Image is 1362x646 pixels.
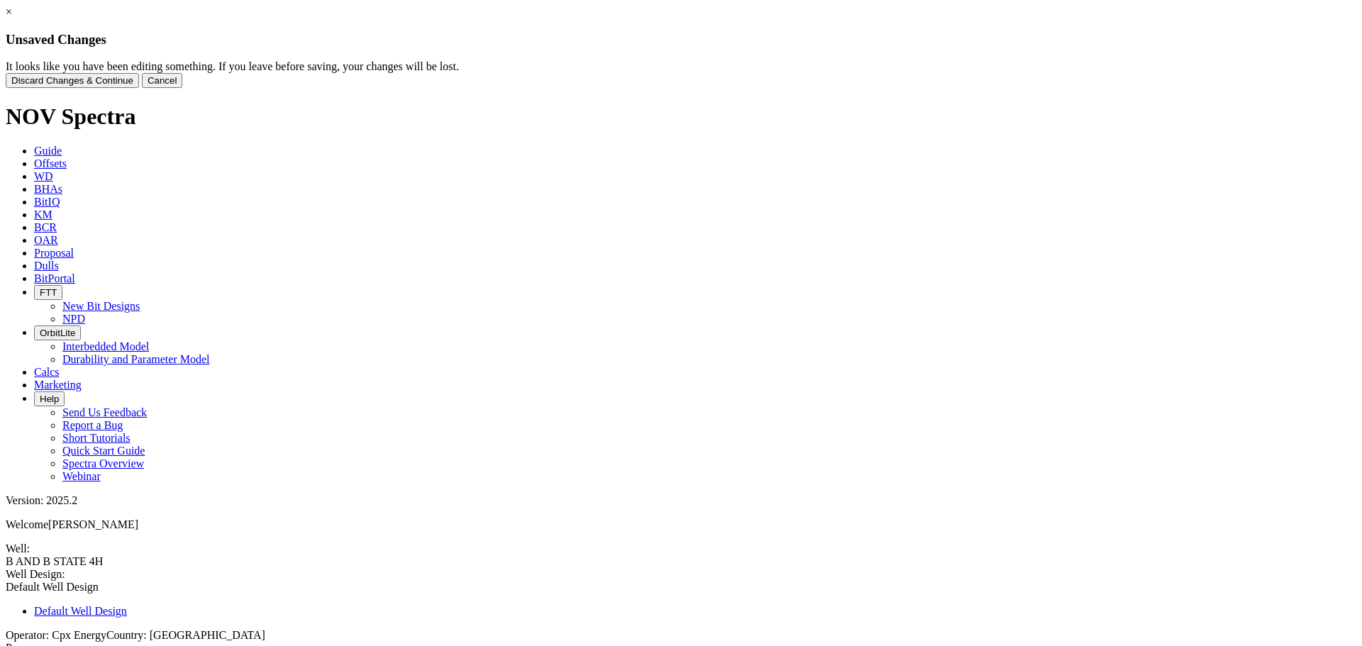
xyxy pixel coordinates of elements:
[6,32,1356,48] h3: Unsaved Changes
[34,221,57,233] span: BCR
[6,73,139,88] button: Discard Changes & Continue
[34,196,60,208] span: BitIQ
[62,313,85,325] a: NPD
[142,73,183,88] button: Cancel
[6,60,1356,73] div: It looks like you have been editing something. If you leave before saving, your changes will be l...
[34,379,82,391] span: Marketing
[34,145,62,157] span: Guide
[34,247,74,259] span: Proposal
[34,157,67,169] span: Offsets
[6,568,1356,618] span: Well Design:
[48,518,138,530] span: [PERSON_NAME]
[40,394,59,404] span: Help
[62,406,147,418] a: Send Us Feedback
[62,300,140,312] a: New Bit Designs
[34,260,59,272] span: Dulls
[62,445,145,457] a: Quick Start Guide
[6,581,99,593] span: Default Well Design
[34,183,62,195] span: BHAs
[6,494,1356,507] div: Version: 2025.2
[34,208,52,221] span: KM
[34,234,58,246] span: OAR
[62,457,144,469] a: Spectra Overview
[6,555,103,567] span: B AND B STATE 4H
[34,366,60,378] span: Calcs
[62,470,101,482] a: Webinar
[62,353,210,365] a: Durability and Parameter Model
[34,170,53,182] span: WD
[34,605,127,617] a: Default Well Design
[40,328,75,338] span: OrbitLite
[62,432,131,444] a: Short Tutorials
[6,629,106,641] span: Operator: Cpx Energy
[34,272,75,284] span: BitPortal
[62,340,149,352] a: Interbedded Model
[6,6,12,18] a: ×
[6,542,1356,568] span: Well:
[106,629,265,641] span: Country: [GEOGRAPHIC_DATA]
[6,518,1356,531] p: Welcome
[40,287,57,298] span: FTT
[6,104,1356,130] h1: NOV Spectra
[62,419,123,431] a: Report a Bug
